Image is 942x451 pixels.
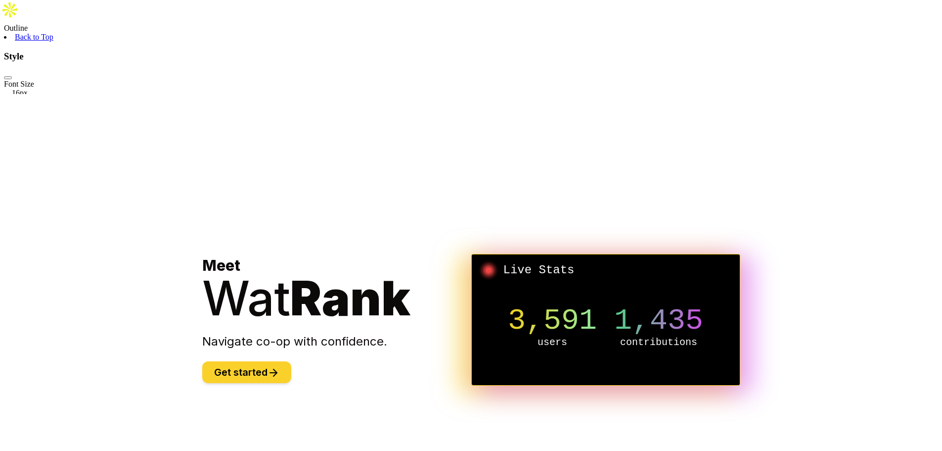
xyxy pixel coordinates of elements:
[202,269,290,327] span: Wat
[202,368,291,378] a: Get started
[499,336,606,350] p: users
[202,256,471,322] h1: Meet
[499,306,606,336] p: 3,591
[4,4,144,13] div: Outline
[202,361,291,383] button: Get started
[606,306,712,336] p: 1,435
[202,334,471,350] p: Navigate co-op with confidence.
[480,262,732,278] h2: Live Stats
[4,60,34,68] label: Font Size
[12,69,28,77] span: 16 px
[606,336,712,350] p: contributions
[4,31,144,42] h3: Style
[290,269,410,327] span: Rank
[15,13,53,21] a: Back to Top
